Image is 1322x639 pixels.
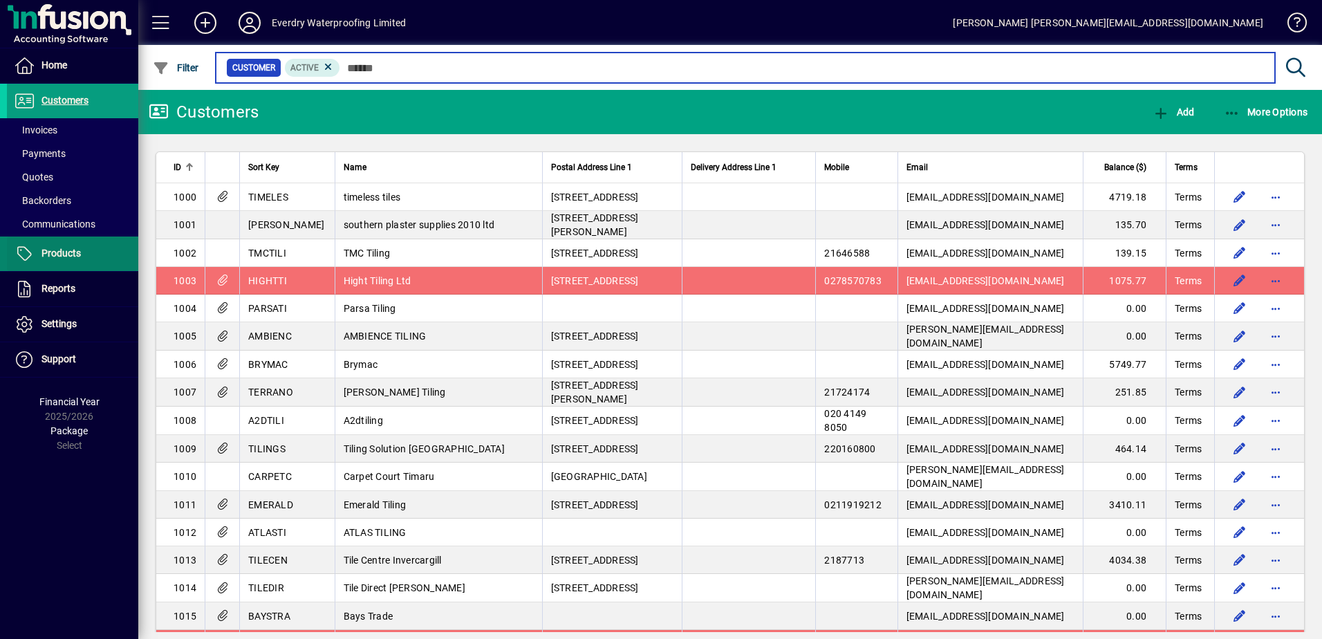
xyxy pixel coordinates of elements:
[149,101,259,123] div: Customers
[551,582,639,593] span: [STREET_ADDRESS]
[174,303,196,314] span: 1004
[1229,465,1251,488] button: Edit
[1229,549,1251,571] button: Edit
[14,172,53,183] span: Quotes
[248,275,287,286] span: HIGHTTI
[1265,465,1287,488] button: More options
[227,10,272,35] button: Profile
[7,342,138,377] a: Support
[344,160,534,175] div: Name
[1265,521,1287,544] button: More options
[1175,526,1202,539] span: Terms
[1083,602,1166,630] td: 0.00
[1083,351,1166,378] td: 5749.77
[344,303,396,314] span: Parsa Tiling
[1265,438,1287,460] button: More options
[344,443,505,454] span: Tiling Solution [GEOGRAPHIC_DATA]
[14,124,57,136] span: Invoices
[174,219,196,230] span: 1001
[174,443,196,454] span: 1009
[183,10,227,35] button: Add
[1175,385,1202,399] span: Terms
[1229,381,1251,403] button: Edit
[551,380,639,405] span: [STREET_ADDRESS][PERSON_NAME]
[551,499,639,510] span: [STREET_ADDRESS]
[344,555,442,566] span: Tile Centre Invercargill
[174,611,196,622] span: 1015
[248,555,288,566] span: TILECEN
[906,464,1065,489] span: [PERSON_NAME][EMAIL_ADDRESS][DOMAIN_NAME]
[174,359,196,370] span: 1006
[1265,494,1287,516] button: More options
[906,499,1065,510] span: [EMAIL_ADDRESS][DOMAIN_NAME]
[39,396,100,407] span: Financial Year
[1083,546,1166,574] td: 4034.38
[1083,435,1166,463] td: 464.14
[41,283,75,294] span: Reports
[344,359,378,370] span: Brymac
[290,63,319,73] span: Active
[7,307,138,342] a: Settings
[248,471,292,482] span: CARPETC
[41,353,76,364] span: Support
[149,55,203,80] button: Filter
[906,415,1065,426] span: [EMAIL_ADDRESS][DOMAIN_NAME]
[174,387,196,398] span: 1007
[1083,267,1166,295] td: 1075.77
[344,219,495,230] span: southern plaster supplies 2010 ltd
[824,408,866,433] span: 020 4149 8050
[1175,609,1202,623] span: Terms
[174,248,196,259] span: 1002
[1153,106,1194,118] span: Add
[1265,297,1287,319] button: More options
[906,387,1065,398] span: [EMAIL_ADDRESS][DOMAIN_NAME]
[41,95,89,106] span: Customers
[248,303,287,314] span: PARSATI
[1229,438,1251,460] button: Edit
[1175,553,1202,567] span: Terms
[906,219,1065,230] span: [EMAIL_ADDRESS][DOMAIN_NAME]
[344,499,407,510] span: Emerald Tiling
[1083,211,1166,239] td: 135.70
[551,471,647,482] span: [GEOGRAPHIC_DATA]
[344,527,407,538] span: ATLAS TILING
[248,415,284,426] span: A2DTILI
[1175,442,1202,456] span: Terms
[344,331,427,342] span: AMBIENCE TILING
[824,160,849,175] span: Mobile
[174,160,181,175] span: ID
[153,62,199,73] span: Filter
[906,443,1065,454] span: [EMAIL_ADDRESS][DOMAIN_NAME]
[1265,270,1287,292] button: More options
[906,275,1065,286] span: [EMAIL_ADDRESS][DOMAIN_NAME]
[41,318,77,329] span: Settings
[41,248,81,259] span: Products
[248,359,288,370] span: BRYMAC
[1265,186,1287,208] button: More options
[14,148,66,159] span: Payments
[248,582,284,593] span: TILEDIR
[906,527,1065,538] span: [EMAIL_ADDRESS][DOMAIN_NAME]
[344,248,391,259] span: TMC Tiling
[174,160,196,175] div: ID
[7,237,138,271] a: Products
[1277,3,1305,48] a: Knowledge Base
[1229,325,1251,347] button: Edit
[551,443,639,454] span: [STREET_ADDRESS]
[1175,358,1202,371] span: Terms
[551,415,639,426] span: [STREET_ADDRESS]
[824,555,864,566] span: 2187713
[906,303,1065,314] span: [EMAIL_ADDRESS][DOMAIN_NAME]
[906,160,1074,175] div: Email
[906,324,1065,349] span: [PERSON_NAME][EMAIL_ADDRESS][DOMAIN_NAME]
[1265,577,1287,599] button: More options
[551,331,639,342] span: [STREET_ADDRESS]
[248,192,288,203] span: TIMELES
[1229,605,1251,627] button: Edit
[174,275,196,286] span: 1003
[1175,414,1202,427] span: Terms
[7,272,138,306] a: Reports
[248,248,286,259] span: TMCTILI
[344,471,435,482] span: Carpet Court Timaru
[1104,160,1146,175] span: Balance ($)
